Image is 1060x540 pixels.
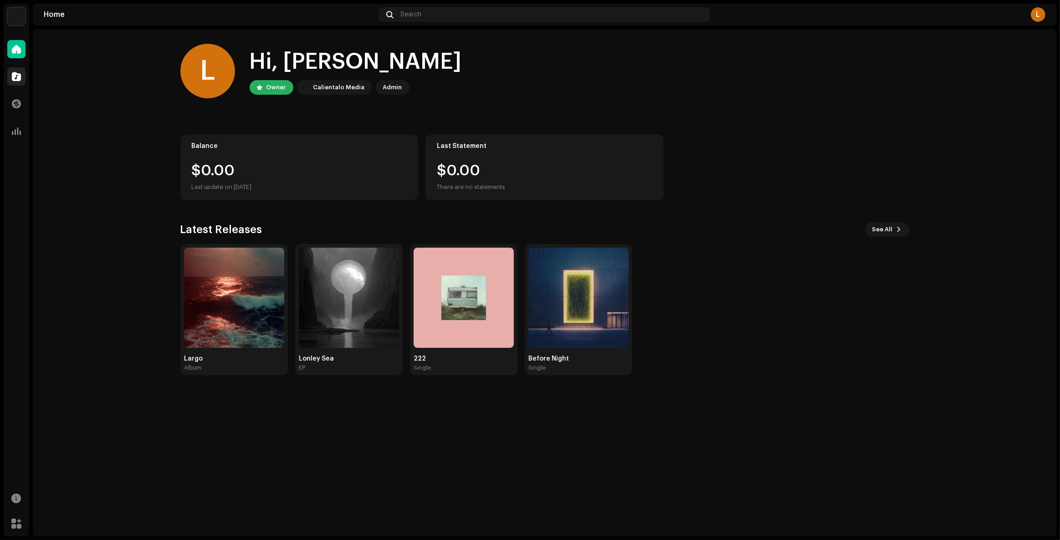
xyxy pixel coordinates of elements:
[192,143,407,150] div: Balance
[865,222,909,237] button: See All
[180,222,262,237] h3: Latest Releases
[414,248,514,348] img: 7f48e971-48b2-4c67-9b44-5b19f710a66f
[184,364,201,372] div: Album
[180,44,235,98] div: L
[528,355,629,362] div: Before Night
[414,364,431,372] div: Single
[528,364,546,372] div: Single
[250,47,462,76] div: Hi, [PERSON_NAME]
[299,82,310,93] img: 4d5a508c-c80f-4d99-b7fb-82554657661d
[7,7,26,25] img: 4d5a508c-c80f-4d99-b7fb-82554657661d
[872,220,893,239] span: See All
[44,11,375,18] div: Home
[437,143,652,150] div: Last Statement
[1031,7,1045,22] div: L
[383,82,402,93] div: Admin
[313,82,365,93] div: Calientalo Media
[299,364,305,372] div: EP
[414,355,514,362] div: 222
[192,182,407,193] div: Last update on [DATE]
[266,82,286,93] div: Owner
[184,355,284,362] div: Largo
[528,248,629,348] img: 60df8b23-30dd-4282-ae8d-9bef668846ed
[299,355,399,362] div: Lonley Sea
[299,248,399,348] img: 40d4445a-5866-4cf9-ae6a-78360e70d164
[437,182,505,193] div: There are no statements
[180,135,419,200] re-o-card-value: Balance
[425,135,664,200] re-o-card-value: Last Statement
[400,11,421,18] span: Search
[184,248,284,348] img: 006f53ab-fa06-4fcf-ad42-0d610ac09a40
